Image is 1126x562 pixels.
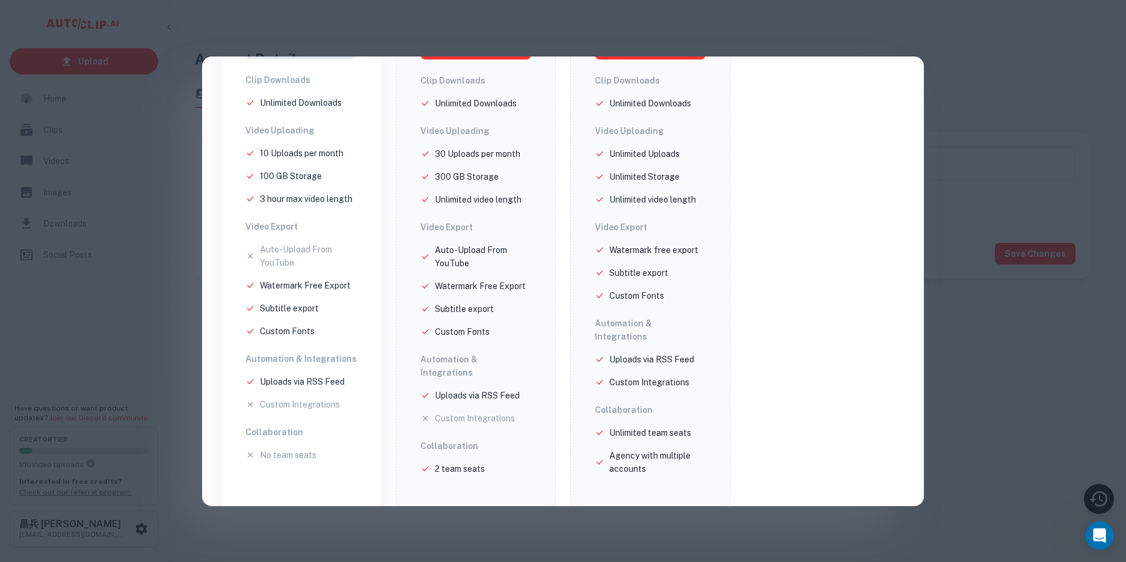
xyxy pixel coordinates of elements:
div: You’ll get replies here and in your email:✉️[EMAIL_ADDRESS][DOMAIN_NAME]The team will be back🕒Lat... [10,140,197,231]
button: Start recording [76,394,86,403]
p: Agency with multiple accounts [609,449,706,475]
p: 100 GB Storage [260,170,322,183]
p: Uploads via RSS Feed [609,353,694,366]
p: Subtitle export [609,266,668,279]
p: Custom Integrations [435,412,515,425]
p: Auto-Upload From YouTube [435,243,531,270]
p: Unlimited Downloads [260,96,342,109]
p: Unlimited video length [609,193,696,206]
h6: Collaboration [420,439,531,453]
p: Unlimited Downloads [435,97,517,110]
p: 10 Uploads per month [260,147,343,160]
p: Custom Fonts [435,325,490,338]
div: The team will be back 🕒 [19,201,188,224]
h6: Video Uploading [595,124,706,138]
div: You’ll get replies here and in your email: ✉️ [19,147,188,194]
h6: Collaboration [245,426,357,439]
div: user says… [10,69,231,140]
h6: Automation & Integrations [595,317,706,343]
p: 300 GB Storage [435,170,499,183]
h1: Fin [58,6,73,15]
p: Custom Integrations [260,398,340,411]
p: Unlimited video length [435,193,521,206]
div: Fin says… [10,140,231,258]
p: The team can also help [58,15,150,27]
p: Unlimited Storage [609,170,680,183]
h6: Video Export [245,220,357,233]
div: How do I cancel my subscription, I'm on a free trial now, so will I be charged next month? I can'... [53,76,221,123]
h6: Clip Downloads [245,73,357,87]
h6: Video Uploading [245,124,357,137]
p: Subtitle export [435,302,494,316]
p: Custom Fonts [609,289,664,302]
button: Upload attachment [57,394,67,403]
b: [EMAIL_ADDRESS][DOMAIN_NAME] [19,172,115,194]
p: Subtitle export [260,302,319,315]
p: 3 hour max video length [260,192,352,206]
b: Later [DATE] [29,213,90,222]
button: Emoji picker [19,394,28,403]
div: How do I cancel my subscription, I'm on a free trial now, so will I be charged next month? I can'... [43,69,231,130]
h6: Video Uploading [420,124,531,138]
img: Profile image for Fin [34,7,54,26]
p: Watermark Free Export [260,279,351,292]
h6: Automation & Integrations [420,353,531,379]
p: Watermark Free Export [435,279,526,293]
div: Fin • 58m ago [19,234,71,241]
p: 2 team seats [435,462,485,475]
button: Gif picker [38,394,48,403]
p: Auto-Upload From YouTube [260,243,357,269]
p: Unlimited team seats [609,426,691,439]
h6: Video Export [420,221,531,234]
p: Custom Fonts [260,325,315,338]
button: go back [8,5,31,28]
p: Watermark free export [609,243,698,257]
h6: Clip Downloads [595,74,706,87]
button: Home [188,5,211,28]
h6: Collaboration [595,403,706,417]
p: No team seats [260,448,316,462]
iframe: Intercom live chat [1085,521,1114,550]
div: Close [211,5,233,26]
p: Unlimited Uploads [609,147,680,160]
p: Unlimited Downloads [609,97,691,110]
h6: Clip Downloads [420,74,531,87]
p: 30 Uploads per month [435,147,520,160]
p: Uploads via RSS Feed [435,389,520,402]
p: Uploads via RSS Feed [260,375,345,388]
h6: Automation & Integrations [245,352,357,365]
textarea: Message… [10,368,230,389]
h6: Video Export [595,221,706,234]
button: Send a message… [206,389,226,408]
p: Custom Integrations [609,376,689,389]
